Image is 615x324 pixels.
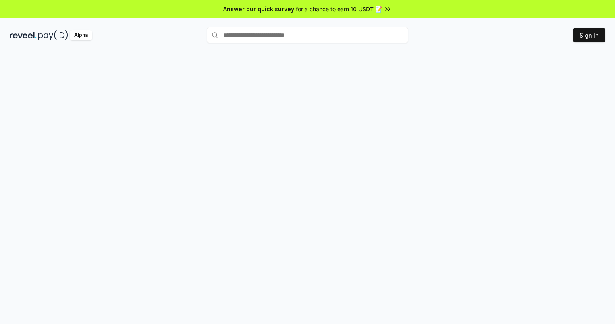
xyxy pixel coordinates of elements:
button: Sign In [573,28,605,42]
div: Alpha [70,30,92,40]
span: Answer our quick survey [223,5,294,13]
span: for a chance to earn 10 USDT 📝 [296,5,382,13]
img: reveel_dark [10,30,37,40]
img: pay_id [38,30,68,40]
